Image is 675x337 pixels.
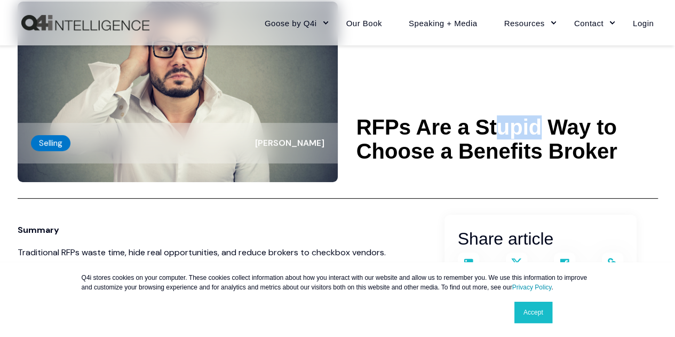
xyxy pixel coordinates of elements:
[31,135,70,151] label: Selling
[21,15,149,31] a: Back to Home
[512,284,551,291] a: Privacy Policy
[82,273,594,292] p: Q4i stores cookies on your computer. These cookies collect information about how you interact wit...
[18,2,338,182] img: A worker who realizes they did something stupid
[21,15,149,31] img: Q4intelligence, LLC logo
[458,225,623,253] h3: Share article
[255,137,324,148] span: [PERSON_NAME]
[18,224,59,236] span: Summary
[18,246,402,287] p: Traditional RFPs waste time, hide real opportunities, and reduce brokers to checkbox vendors. Ins...
[514,302,552,323] a: Accept
[356,115,658,163] h1: RFPs Are a Stupid Way to Choose a Benefits Broker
